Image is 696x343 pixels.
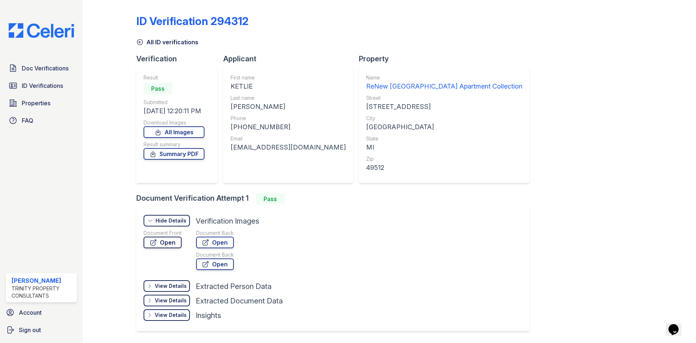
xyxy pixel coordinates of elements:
[196,229,234,237] div: Document Back
[231,102,346,112] div: [PERSON_NAME]
[366,163,522,173] div: 49512
[366,74,522,81] div: Name
[366,135,522,142] div: State
[231,74,346,81] div: First name
[196,296,283,306] div: Extracted Document Data
[19,326,41,334] span: Sign out
[366,122,522,132] div: [GEOGRAPHIC_DATA]
[155,311,187,319] div: View Details
[144,229,182,237] div: Document Front
[359,54,535,64] div: Property
[19,308,42,317] span: Account
[3,23,80,38] img: CE_Logo_Blue-a8612792a0a2168367f1c8372b55b34899dd931a85d93a1a3d3e32e68fde9ad4.png
[144,119,204,126] div: Download Images
[144,126,204,138] a: All Images
[196,216,259,226] div: Verification Images
[156,217,186,224] div: Hide Details
[366,115,522,122] div: City
[3,323,80,337] a: Sign out
[366,74,522,91] a: Name ReNew [GEOGRAPHIC_DATA] Apartment Collection
[12,276,74,285] div: [PERSON_NAME]
[231,94,346,102] div: Last name
[231,115,346,122] div: Phone
[144,83,173,94] div: Pass
[3,305,80,320] a: Account
[366,142,522,152] div: MI
[366,155,522,163] div: Zip
[6,78,77,93] a: ID Verifications
[136,38,198,46] a: All ID verifications
[22,64,69,73] span: Doc Verifications
[6,113,77,128] a: FAQ
[22,99,50,107] span: Properties
[136,54,223,64] div: Verification
[155,297,187,304] div: View Details
[144,237,182,248] a: Open
[196,258,234,270] a: Open
[144,141,204,148] div: Result summary
[231,81,346,91] div: KETLIE
[144,99,204,106] div: Submitted
[256,193,285,205] div: Pass
[196,251,234,258] div: Document Back
[196,310,221,320] div: Insights
[231,142,346,152] div: [EMAIL_ADDRESS][DOMAIN_NAME]
[231,135,346,142] div: Email
[155,282,187,290] div: View Details
[666,314,689,336] iframe: chat widget
[196,281,272,291] div: Extracted Person Data
[231,122,346,132] div: [PHONE_NUMBER]
[144,106,204,116] div: [DATE] 12:20:11 PM
[6,96,77,110] a: Properties
[136,193,535,205] div: Document Verification Attempt 1
[6,61,77,75] a: Doc Verifications
[366,102,522,112] div: [STREET_ADDRESS]
[12,285,74,299] div: Trinity Property Consultants
[136,15,249,28] div: ID Verification 294312
[144,148,204,160] a: Summary PDF
[22,116,33,125] span: FAQ
[366,94,522,102] div: Street
[223,54,359,64] div: Applicant
[22,81,63,90] span: ID Verifications
[144,74,204,81] div: Result
[196,237,234,248] a: Open
[366,81,522,91] div: ReNew [GEOGRAPHIC_DATA] Apartment Collection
